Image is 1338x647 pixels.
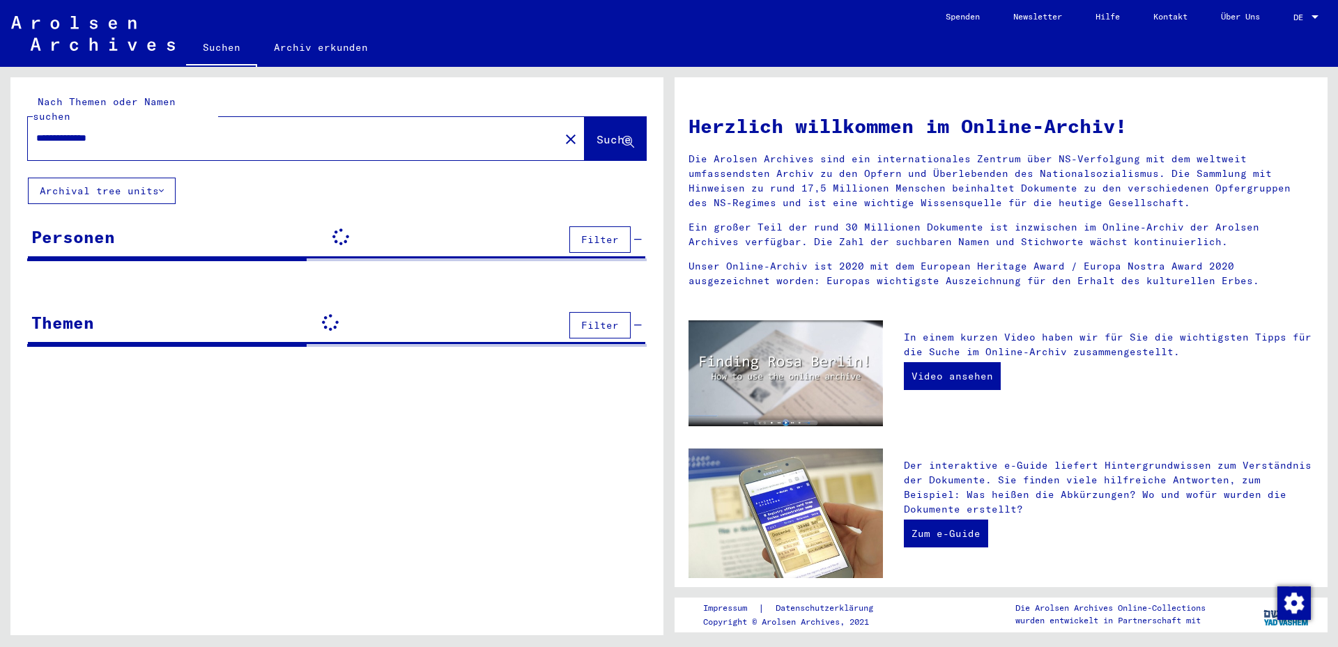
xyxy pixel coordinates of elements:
img: video.jpg [689,320,883,426]
a: Zum e-Guide [904,520,988,547]
div: Themen [31,310,94,335]
button: Filter [569,312,631,338]
a: Archiv erkunden [257,31,385,64]
button: Suche [585,117,646,160]
img: Zustimmung ändern [1277,586,1311,620]
img: Arolsen_neg.svg [11,16,175,51]
p: Die Arolsen Archives sind ein internationales Zentrum über NS-Verfolgung mit dem weltweit umfasse... [689,152,1314,210]
p: Ein großer Teil der rund 30 Millionen Dokumente ist inzwischen im Online-Archiv der Arolsen Archi... [689,220,1314,249]
a: Datenschutzerklärung [764,601,890,616]
p: wurden entwickelt in Partnerschaft mit [1015,614,1206,627]
div: | [703,601,890,616]
span: DE [1293,13,1309,22]
p: Die Arolsen Archives Online-Collections [1015,602,1206,614]
p: In einem kurzen Video haben wir für Sie die wichtigsten Tipps für die Suche im Online-Archiv zusa... [904,330,1314,359]
button: Clear [557,125,585,153]
mat-label: Nach Themen oder Namen suchen [33,95,176,123]
span: Filter [581,233,619,246]
p: Unser Online-Archiv ist 2020 mit dem European Heritage Award / Europa Nostra Award 2020 ausgezeic... [689,259,1314,288]
span: Filter [581,319,619,332]
span: Suche [597,132,631,146]
a: Suchen [186,31,257,67]
button: Archival tree units [28,178,176,204]
mat-icon: close [562,131,579,148]
img: eguide.jpg [689,449,883,578]
a: Video ansehen [904,362,1001,390]
p: Der interaktive e-Guide liefert Hintergrundwissen zum Verständnis der Dokumente. Sie finden viele... [904,458,1314,517]
button: Filter [569,226,631,253]
img: yv_logo.png [1261,597,1313,632]
h1: Herzlich willkommen im Online-Archiv! [689,111,1314,141]
div: Personen [31,224,115,249]
p: Copyright © Arolsen Archives, 2021 [703,616,890,628]
a: Impressum [703,601,758,616]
